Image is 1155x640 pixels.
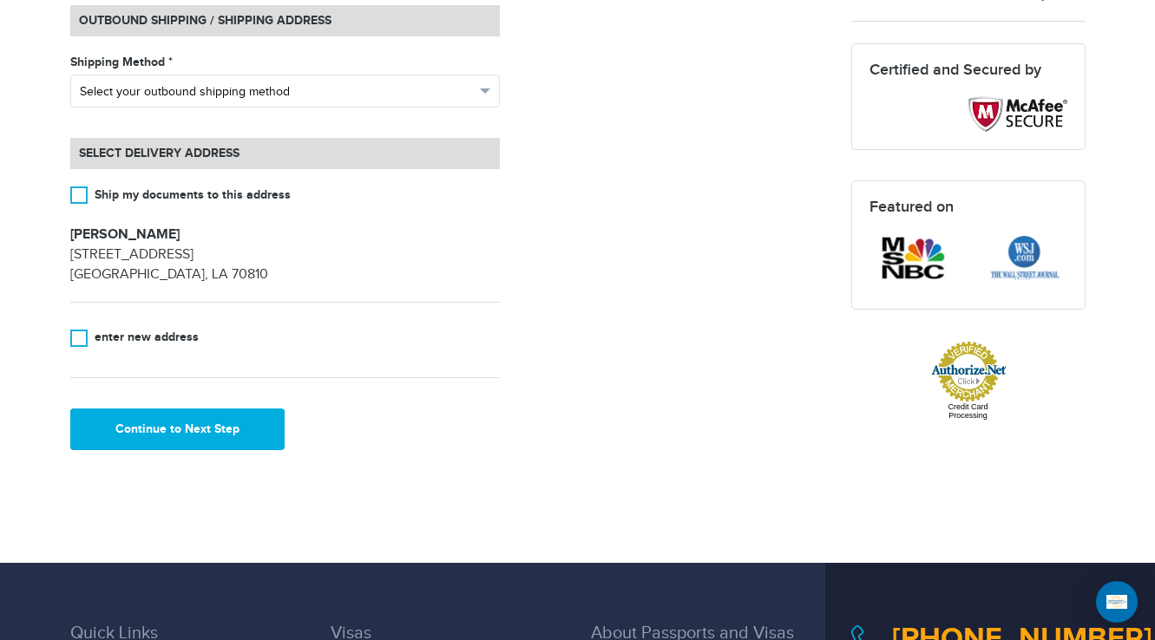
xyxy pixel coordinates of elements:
[870,233,955,283] img: featured-msnbc.png
[70,75,500,108] button: Select your outbound shipping method
[70,265,500,285] p: [GEOGRAPHIC_DATA], LA 70810
[870,199,1067,216] h4: Featured on
[70,408,285,450] button: Continue to Next Step
[870,62,1067,79] h4: Certified and Secured by
[1096,581,1138,623] div: Open Intercom Messenger
[70,5,500,36] h4: Outbound Shipping / Shipping Address
[70,186,500,204] label: Ship my documents to this address
[70,226,180,243] strong: [PERSON_NAME]
[80,83,475,101] span: Select your outbound shipping method
[70,138,500,169] h4: Select Delivery Address
[968,96,1067,132] img: Mcaffee
[929,340,1007,402] img: Authorize.Net Merchant - Click to Verify
[948,402,988,420] a: Credit Card Processing
[70,329,500,346] label: enter new address
[70,54,500,71] label: Shipping Method *
[70,245,500,265] p: [STREET_ADDRESS]
[981,233,1067,283] img: featured-wsj.png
